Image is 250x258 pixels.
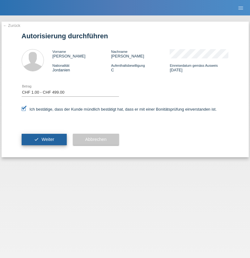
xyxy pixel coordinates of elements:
span: Weiter [41,137,54,142]
span: Vorname [53,50,66,53]
div: [PERSON_NAME] [111,49,170,58]
button: Abbrechen [73,134,119,146]
button: check Weiter [22,134,67,146]
div: [DATE] [170,63,228,72]
label: Ich bestätige, dass der Kunde mündlich bestätigt hat, dass er mit einer Bonitätsprüfung einversta... [22,107,217,112]
a: ← Zurück [3,23,20,28]
span: Nationalität [53,64,70,67]
i: menu [238,5,244,11]
h1: Autorisierung durchführen [22,32,229,40]
span: Einreisedatum gemäss Ausweis [170,64,218,67]
span: Abbrechen [85,137,107,142]
i: check [34,137,39,142]
div: Jordanien [53,63,111,72]
a: menu [235,6,247,10]
div: C [111,63,170,72]
span: Nachname [111,50,127,53]
span: Aufenthaltsbewilligung [111,64,145,67]
div: [PERSON_NAME] [53,49,111,58]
